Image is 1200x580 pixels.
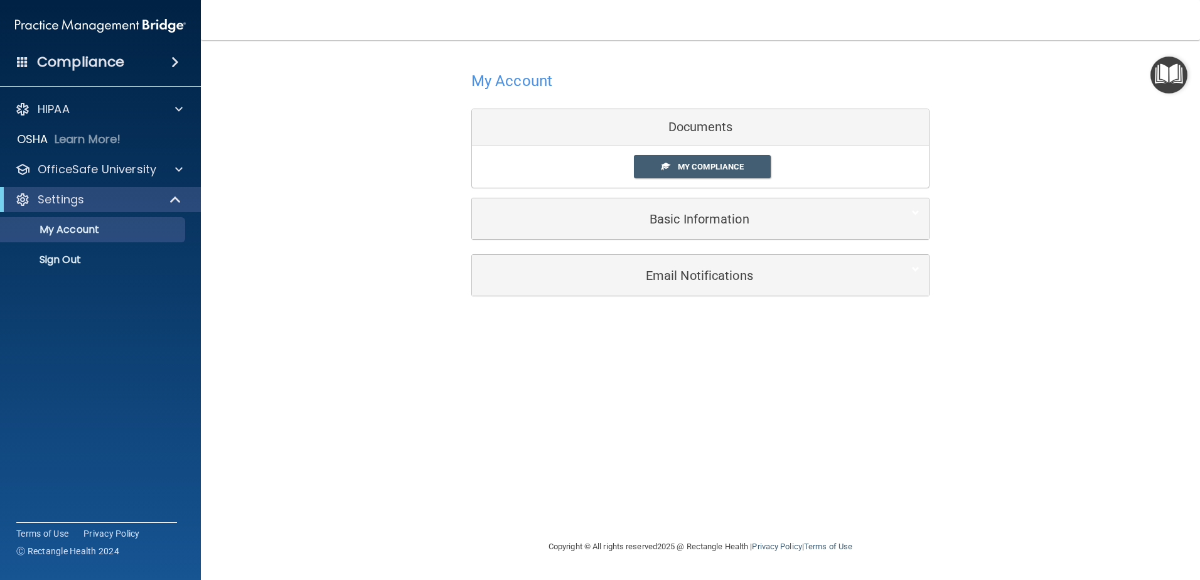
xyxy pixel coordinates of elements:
[38,192,84,207] p: Settings
[1150,56,1187,94] button: Open Resource Center
[55,132,121,147] p: Learn More!
[678,162,744,171] span: My Compliance
[481,212,881,226] h5: Basic Information
[15,192,182,207] a: Settings
[804,542,852,551] a: Terms of Use
[17,132,48,147] p: OSHA
[16,527,68,540] a: Terms of Use
[8,254,179,266] p: Sign Out
[15,102,183,117] a: HIPAA
[481,205,919,233] a: Basic Information
[472,109,929,146] div: Documents
[481,261,919,289] a: Email Notifications
[38,102,70,117] p: HIPAA
[83,527,140,540] a: Privacy Policy
[16,545,119,557] span: Ⓒ Rectangle Health 2024
[37,53,124,71] h4: Compliance
[38,162,156,177] p: OfficeSafe University
[15,162,183,177] a: OfficeSafe University
[15,13,186,38] img: PMB logo
[481,269,881,282] h5: Email Notifications
[8,223,179,236] p: My Account
[752,542,801,551] a: Privacy Policy
[471,73,552,89] h4: My Account
[471,527,929,567] div: Copyright © All rights reserved 2025 @ Rectangle Health | |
